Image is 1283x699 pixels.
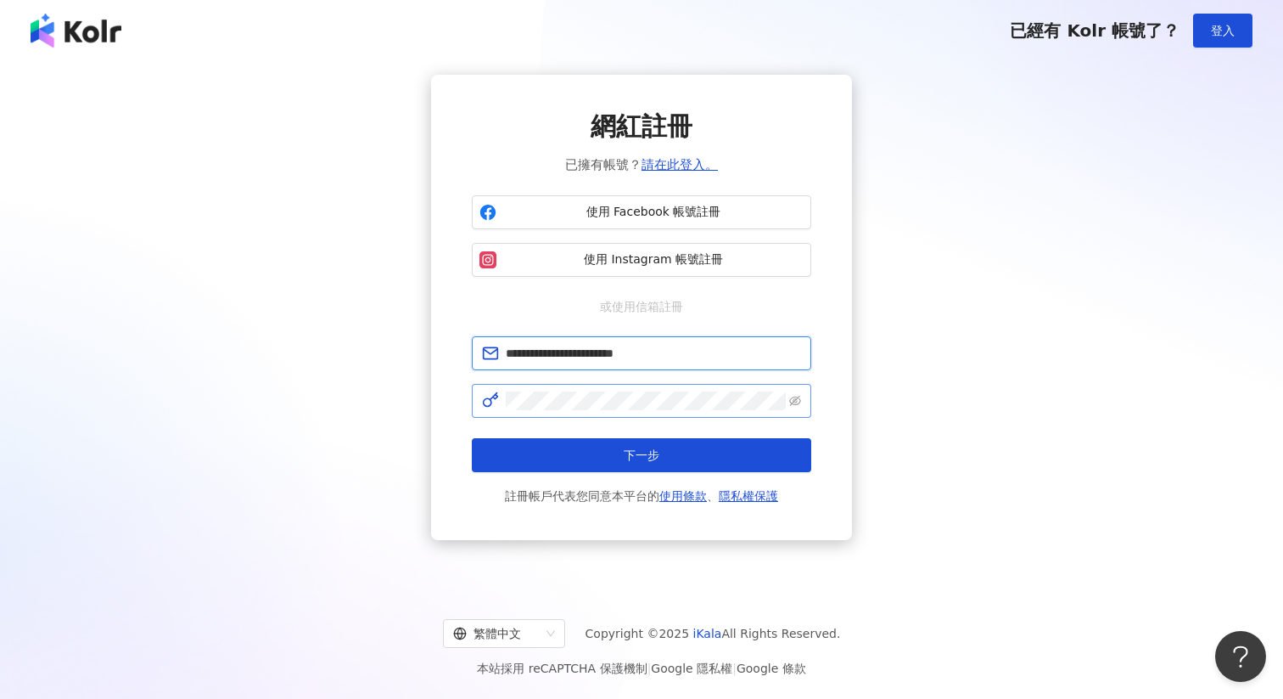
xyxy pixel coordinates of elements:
span: | [732,662,737,675]
iframe: Help Scout Beacon - Open [1215,631,1266,682]
span: 下一步 [624,448,659,462]
button: 下一步 [472,438,811,472]
a: 隱私權保護 [719,489,778,503]
img: logo [31,14,121,48]
span: 使用 Instagram 帳號註冊 [503,251,804,268]
button: 使用 Facebook 帳號註冊 [472,195,811,229]
span: 已經有 Kolr 帳號了？ [1010,20,1179,41]
span: 註冊帳戶代表您同意本平台的 、 [505,486,778,506]
a: 請在此登入。 [641,157,718,172]
span: 或使用信箱註冊 [588,297,695,316]
span: Copyright © 2025 All Rights Reserved. [585,623,841,644]
span: 已擁有帳號？ [565,155,718,175]
button: 登入 [1193,14,1252,48]
a: iKala [693,627,722,640]
button: 使用 Instagram 帳號註冊 [472,243,811,277]
span: 網紅註冊 [591,109,692,144]
a: Google 隱私權 [651,662,732,675]
a: Google 條款 [737,662,806,675]
span: eye-invisible [789,395,801,407]
div: 繁體中文 [453,620,540,647]
a: 使用條款 [659,489,707,503]
span: 使用 Facebook 帳號註冊 [503,204,804,221]
span: 登入 [1211,24,1235,37]
span: | [647,662,652,675]
span: 本站採用 reCAPTCHA 保護機制 [477,658,805,679]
